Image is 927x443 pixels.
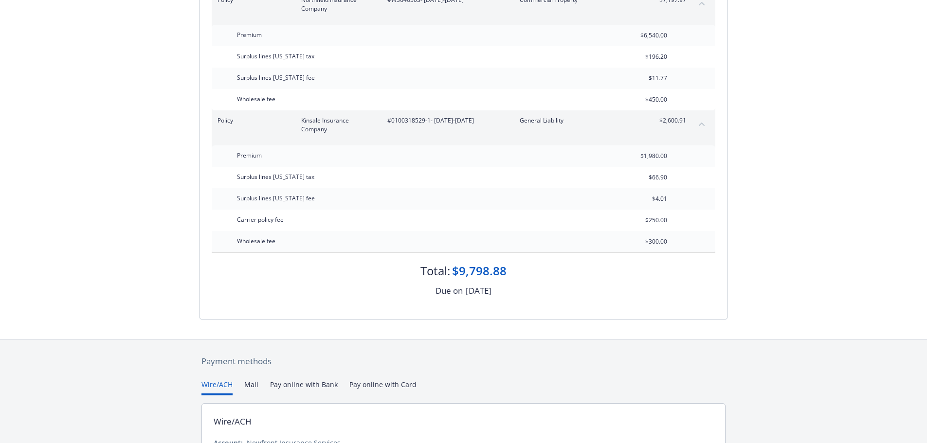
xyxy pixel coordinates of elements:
span: Wholesale fee [237,237,275,245]
button: Mail [244,379,258,395]
div: $9,798.88 [452,263,507,279]
input: 0.00 [610,170,673,185]
input: 0.00 [610,71,673,86]
div: Wire/ACH [214,415,252,428]
span: General Liability [520,116,634,125]
span: Premium [237,151,262,159]
button: collapse content [694,116,709,132]
button: Pay online with Card [349,379,417,395]
span: Carrier policy fee [237,215,284,224]
span: Kinsale Insurance Company [301,116,372,134]
input: 0.00 [610,28,673,43]
div: Total: [420,263,450,279]
span: Surplus lines [US_STATE] fee [237,194,315,202]
input: 0.00 [610,213,673,228]
button: Pay online with Bank [270,379,338,395]
div: Due on [436,284,463,297]
input: 0.00 [610,234,673,249]
span: #0100318529-1 - [DATE]-[DATE] [387,116,504,125]
div: Payment methods [201,355,726,368]
span: Wholesale fee [237,95,275,103]
span: $2,600.91 [650,116,686,125]
span: Surplus lines [US_STATE] fee [237,73,315,82]
span: Policy [218,116,286,125]
span: Surplus lines [US_STATE] tax [237,173,314,181]
span: Surplus lines [US_STATE] tax [237,52,314,60]
input: 0.00 [610,92,673,107]
input: 0.00 [610,149,673,163]
button: Wire/ACH [201,379,233,395]
input: 0.00 [610,50,673,64]
span: Premium [237,31,262,39]
div: [DATE] [466,284,491,297]
div: PolicyKinsale Insurance Company#0100318529-1- [DATE]-[DATE]General Liability$2,600.91collapse con... [212,110,715,140]
input: 0.00 [610,192,673,206]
